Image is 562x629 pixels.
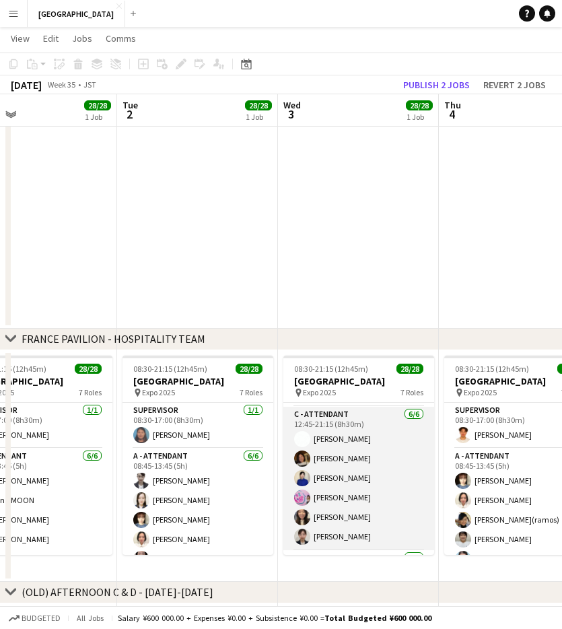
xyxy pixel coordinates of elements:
[79,387,102,397] span: 7 Roles
[283,407,434,550] app-card-role: C - ATTENDANT6/612:45-21:15 (8h30m)[PERSON_NAME][PERSON_NAME][PERSON_NAME][PERSON_NAME][PERSON_NA...
[22,585,213,599] div: (OLD) AFTERNOON C & D - [DATE]-[DATE]
[75,364,102,374] span: 28/28
[118,613,431,623] div: Salary ¥600 000.00 + Expenses ¥0.00 + Subsistence ¥0.00 =
[283,550,434,596] app-card-role: SUPERVISOR1/1
[245,100,272,110] span: 28/28
[7,611,63,626] button: Budgeted
[133,364,207,374] span: 08:30-21:15 (12h45m)
[122,403,273,449] app-card-role: SUPERVISOR1/108:30-17:00 (8h30m)[PERSON_NAME]
[84,100,111,110] span: 28/28
[38,30,64,47] a: Edit
[122,449,273,592] app-card-role: A - ATTENDANT6/608:45-13:45 (5h)[PERSON_NAME][PERSON_NAME][PERSON_NAME][PERSON_NAME][PERSON_NAME]
[122,375,273,387] h3: [GEOGRAPHIC_DATA]
[85,112,110,122] div: 1 Job
[303,387,336,397] span: Expo 2025
[455,364,529,374] span: 08:30-21:15 (12h45m)
[106,32,136,44] span: Comms
[72,32,92,44] span: Jobs
[283,356,434,555] app-job-card: 08:30-21:15 (12h45m)28/28[GEOGRAPHIC_DATA] Expo 20257 Roles10:00-18:00 (8h)[PERSON_NAME][PERSON_N...
[400,387,423,397] span: 7 Roles
[142,387,175,397] span: Expo 2025
[407,112,432,122] div: 1 Job
[324,613,431,623] span: Total Budgeted ¥600 000.00
[44,79,78,90] span: Week 35
[22,614,61,623] span: Budgeted
[28,1,125,27] button: [GEOGRAPHIC_DATA]
[122,356,273,555] app-job-card: 08:30-21:15 (12h45m)28/28[GEOGRAPHIC_DATA] Expo 20257 RolesSUPERVISOR1/108:30-17:00 (8h30m)[PERSO...
[396,364,423,374] span: 28/28
[294,364,368,374] span: 08:30-21:15 (12h45m)
[398,76,475,94] button: Publish 2 jobs
[444,99,461,111] span: Thu
[236,364,262,374] span: 28/28
[478,76,551,94] button: Revert 2 jobs
[442,106,461,122] span: 4
[74,613,106,623] span: All jobs
[11,32,30,44] span: View
[122,99,138,111] span: Tue
[406,100,433,110] span: 28/28
[120,106,138,122] span: 2
[22,332,205,345] div: FRANCE PAVILION - HOSPITALITY TEAM
[67,30,98,47] a: Jobs
[283,99,301,111] span: Wed
[240,387,262,397] span: 7 Roles
[43,32,59,44] span: Edit
[283,375,434,387] h3: [GEOGRAPHIC_DATA]
[464,387,497,397] span: Expo 2025
[11,78,42,92] div: [DATE]
[83,79,96,90] div: JST
[246,112,271,122] div: 1 Job
[281,106,301,122] span: 3
[5,30,35,47] a: View
[100,30,141,47] a: Comms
